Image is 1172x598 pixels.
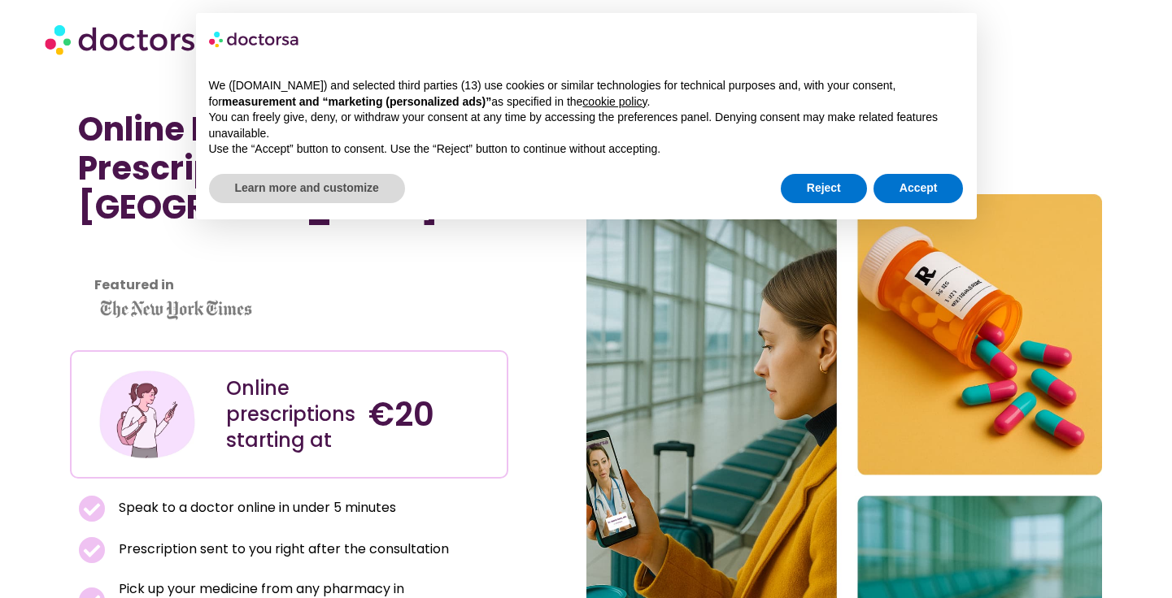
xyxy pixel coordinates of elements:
div: Online prescriptions starting at [226,375,352,453]
iframe: Customer reviews powered by Trustpilot [78,243,322,262]
p: You can freely give, deny, or withdraw your consent at any time by accessing the preferences pane... [209,110,964,141]
button: Accept [874,174,964,203]
img: Illustration depicting a young woman in a casual outfit, engaged with her smartphone. She has a p... [97,364,198,465]
a: cookie policy [582,95,647,108]
p: Use the “Accept” button to consent. Use the “Reject” button to continue without accepting. [209,141,964,158]
h4: €20 [368,395,495,434]
h1: Online Doctor Prescription in [GEOGRAPHIC_DATA] [78,110,500,227]
img: logo [209,26,300,52]
p: We ([DOMAIN_NAME]) and selected third parties (13) use cookies or similar technologies for techni... [209,78,964,110]
iframe: Customer reviews powered by Trustpilot [78,262,500,282]
button: Reject [781,174,867,203]
button: Learn more and customize [209,174,405,203]
strong: measurement and “marketing (personalized ads)” [222,95,491,108]
span: Prescription sent to you right after the consultation [115,538,449,561]
span: Speak to a doctor online in under 5 minutes [115,496,396,519]
strong: Featured in [94,275,174,294]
